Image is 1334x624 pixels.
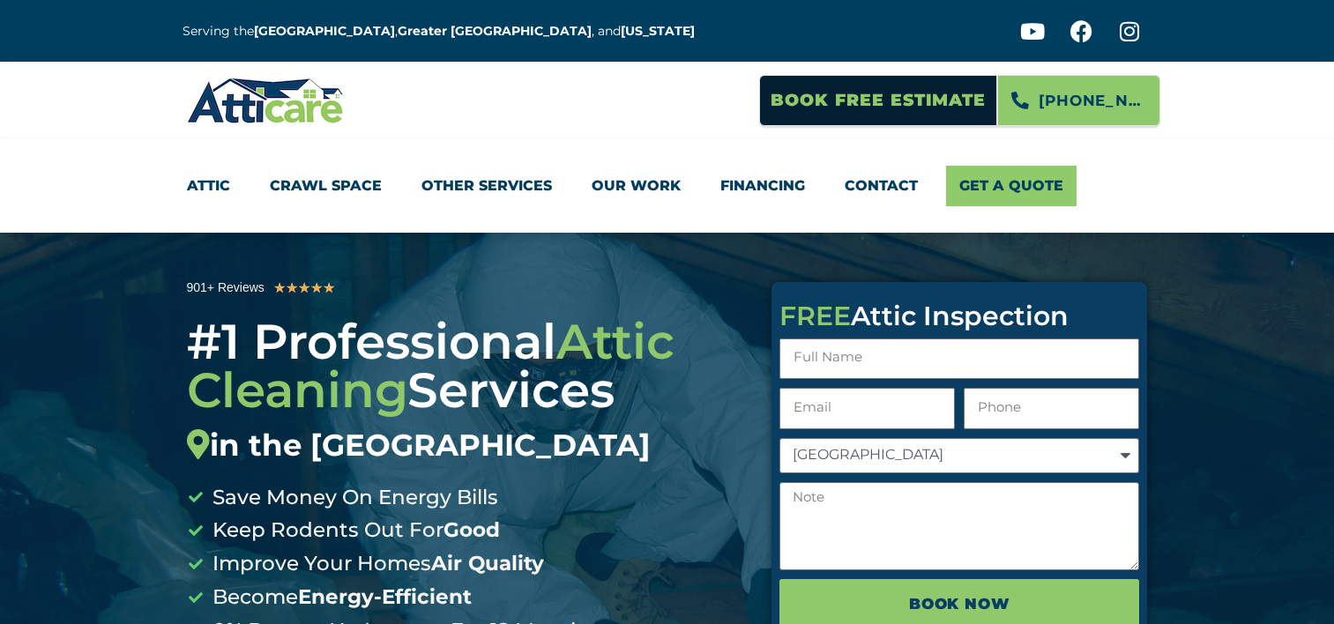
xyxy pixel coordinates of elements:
[759,75,997,126] a: Book Free Estimate
[298,584,472,609] b: Energy-Efficient
[421,166,552,206] a: Other Services
[779,388,955,429] input: Email
[431,551,544,576] b: Air Quality
[183,21,708,41] p: Serving the , , and
[779,303,1139,330] div: Attic Inspection
[270,166,382,206] a: Crawl Space
[946,166,1077,206] a: Get A Quote
[286,277,298,300] i: ★
[592,166,681,206] a: Our Work
[208,581,472,614] span: Become
[254,23,395,39] a: [GEOGRAPHIC_DATA]
[187,278,265,298] div: 901+ Reviews
[208,514,500,547] span: Keep Rodents Out For
[323,277,335,300] i: ★
[273,277,286,300] i: ★
[187,317,746,464] div: #1 Professional Services
[779,338,1139,380] input: Full Name
[298,277,310,300] i: ★
[208,481,498,515] span: Save Money On Energy Bills
[187,166,1148,206] nav: Menu
[398,23,592,39] a: Greater [GEOGRAPHIC_DATA]
[964,388,1139,429] input: Only numbers and phone characters (#, -, *, etc) are accepted.
[779,300,851,332] span: FREE
[187,312,674,420] span: Attic Cleaning
[997,75,1160,126] a: [PHONE_NUMBER]
[909,589,1010,619] span: BOOK NOW
[771,84,986,117] span: Book Free Estimate
[187,427,746,464] div: in the [GEOGRAPHIC_DATA]
[187,166,230,206] a: Attic
[443,517,500,542] b: Good
[273,277,335,300] div: 5/5
[720,166,805,206] a: Financing
[310,277,323,300] i: ★
[1039,85,1146,115] span: [PHONE_NUMBER]
[208,547,544,581] span: Improve Your Homes
[621,23,695,39] a: [US_STATE]
[845,166,918,206] a: Contact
